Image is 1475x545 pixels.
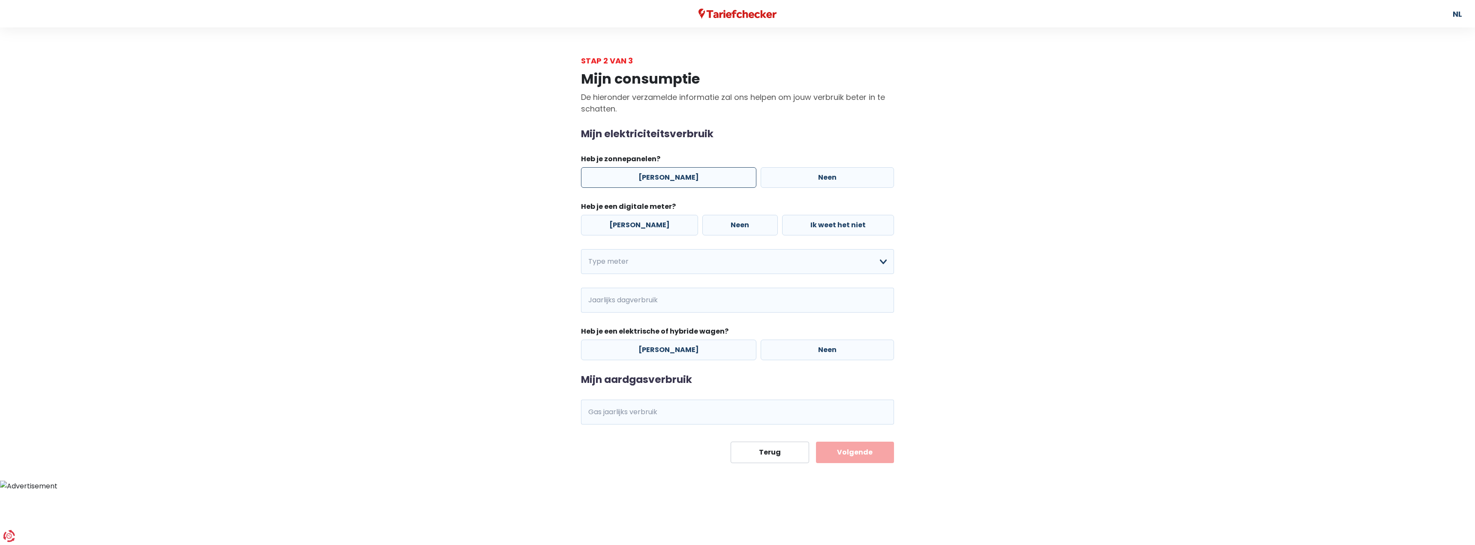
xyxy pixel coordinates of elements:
legend: Heb je een elektrische of hybride wagen? [581,326,894,340]
span: kWh [581,288,605,313]
span: kWh [581,400,605,425]
legend: Heb je een digitale meter? [581,202,894,215]
label: [PERSON_NAME] [581,167,756,188]
h1: Mijn consumptie [581,71,894,87]
label: Neen [761,167,894,188]
label: Neen [761,340,894,360]
label: [PERSON_NAME] [581,340,756,360]
h2: Mijn aardgasverbruik [581,374,894,386]
label: [PERSON_NAME] [581,215,698,235]
legend: Heb je zonnepanelen? [581,154,894,167]
button: Terug [731,442,809,463]
p: De hieronder verzamelde informatie zal ons helpen om jouw verbruik beter in te schatten. [581,91,894,114]
label: Neen [702,215,777,235]
img: Tariefchecker logo [698,9,777,19]
div: Stap 2 van 3 [581,55,894,66]
h2: Mijn elektriciteitsverbruik [581,128,894,140]
button: Volgende [816,442,894,463]
label: Ik weet het niet [782,215,894,235]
